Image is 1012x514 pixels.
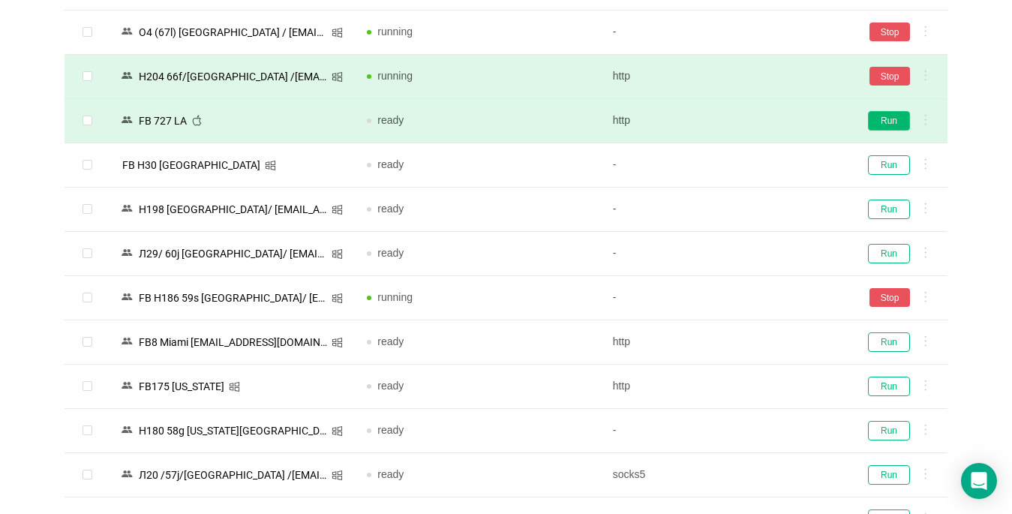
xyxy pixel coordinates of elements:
[377,203,404,215] span: ready
[377,380,404,392] span: ready
[601,276,846,320] td: -
[134,244,332,263] div: Л29/ 60j [GEOGRAPHIC_DATA]/ [EMAIL_ADDRESS][DOMAIN_NAME]
[118,155,265,175] div: FB H30 [GEOGRAPHIC_DATA]
[332,425,343,437] i: icon: windows
[869,67,910,86] button: Stop
[229,381,240,392] i: icon: windows
[377,158,404,170] span: ready
[134,111,191,131] div: FB 727 LA
[134,421,332,440] div: Н180 58g [US_STATE][GEOGRAPHIC_DATA]/ [EMAIL_ADDRESS][DOMAIN_NAME]
[332,470,343,481] i: icon: windows
[134,200,332,219] div: Н198 [GEOGRAPHIC_DATA]/ [EMAIL_ADDRESS][DOMAIN_NAME]
[377,468,404,480] span: ready
[868,200,910,219] button: Run
[332,293,343,304] i: icon: windows
[377,114,404,126] span: ready
[332,337,343,348] i: icon: windows
[601,320,846,365] td: http
[377,247,404,259] span: ready
[134,377,229,396] div: FB175 [US_STATE]
[332,27,343,38] i: icon: windows
[377,291,413,303] span: running
[868,155,910,175] button: Run
[601,143,846,188] td: -
[191,115,203,126] i: icon: apple
[601,11,846,55] td: -
[377,70,413,82] span: running
[868,421,910,440] button: Run
[601,232,846,276] td: -
[961,463,997,499] div: Open Intercom Messenger
[332,204,343,215] i: icon: windows
[377,26,413,38] span: running
[869,288,910,307] button: Stop
[134,23,332,42] div: O4 (67l) [GEOGRAPHIC_DATA] / [EMAIL_ADDRESS][DOMAIN_NAME]
[601,99,846,143] td: http
[601,453,846,497] td: socks5
[601,365,846,409] td: http
[868,244,910,263] button: Run
[377,335,404,347] span: ready
[332,71,343,83] i: icon: windows
[868,111,910,131] button: Run
[868,377,910,396] button: Run
[601,409,846,453] td: -
[869,23,910,41] button: Stop
[265,160,276,171] i: icon: windows
[134,465,332,485] div: Л20 /57j/[GEOGRAPHIC_DATA] /[EMAIL_ADDRESS][DOMAIN_NAME]
[134,67,332,86] div: Н204 66f/[GEOGRAPHIC_DATA] /[EMAIL_ADDRESS][DOMAIN_NAME]
[134,288,332,308] div: FB Н186 59s [GEOGRAPHIC_DATA]/ [EMAIL_ADDRESS][DOMAIN_NAME]
[332,248,343,260] i: icon: windows
[134,332,332,352] div: FB8 Miami [EMAIL_ADDRESS][DOMAIN_NAME]
[601,188,846,232] td: -
[377,424,404,436] span: ready
[868,332,910,352] button: Run
[601,55,846,99] td: http
[868,465,910,485] button: Run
